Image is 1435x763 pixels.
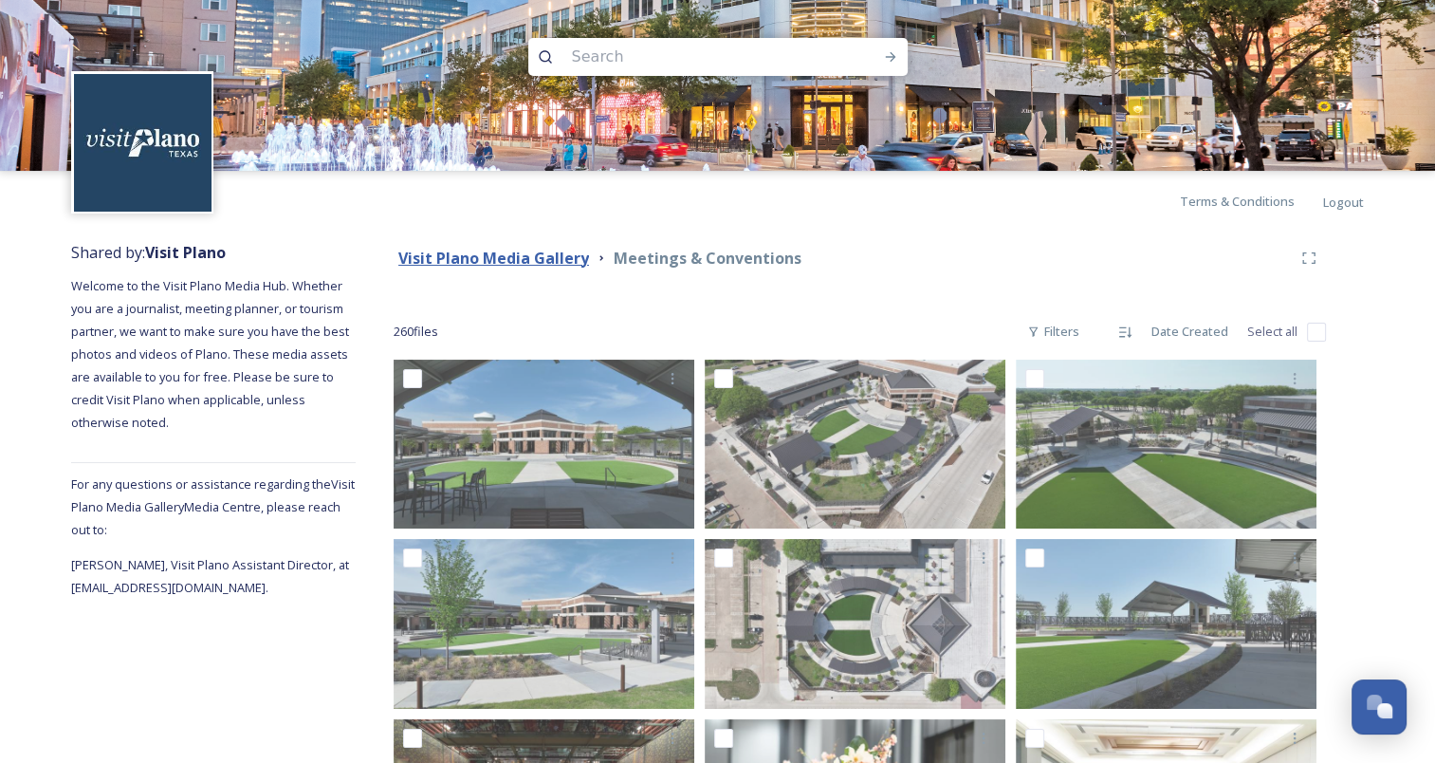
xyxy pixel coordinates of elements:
[71,242,226,263] span: Shared by:
[1180,190,1323,213] a: Terms & Conditions
[1018,313,1089,350] div: Filters
[1142,313,1238,350] div: Date Created
[562,36,822,78] input: Search
[71,277,352,431] span: Welcome to the Visit Plano Media Hub. Whether you are a journalist, meeting planner, or tourism p...
[74,74,212,212] img: images.jpeg
[145,242,226,263] strong: Visit Plano
[1016,360,1316,529] img: Plano Event Center - Renovated Courtyard 2025 (1).jpg
[71,475,355,538] span: For any questions or assistance regarding the Visit Plano Media Gallery Media Centre, please reac...
[1323,194,1364,211] span: Logout
[614,248,801,269] strong: Meetings & Conventions
[394,539,694,708] img: Plano Event Center - Renovated Courtyard 2025 (3).jpg
[705,360,1005,529] img: Plano Event Center - Renovated Courtyard 2025 (2).jpg
[1352,679,1407,735] button: Open Chat
[394,360,694,529] img: Plano Event Center - Renovated Courtyard 2025 (4).jpg
[1016,539,1316,708] img: Plano Event Center - Renovated Courtyard 2025 (5).jpg
[1247,323,1297,341] span: Select all
[71,556,352,596] span: [PERSON_NAME], Visit Plano Assistant Director, at [EMAIL_ADDRESS][DOMAIN_NAME].
[1180,193,1295,210] span: Terms & Conditions
[705,539,1005,708] img: Plano Event Center - Renovated Courtyard 2025.jpg
[394,323,438,341] span: 260 file s
[398,248,589,269] strong: Visit Plano Media Gallery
